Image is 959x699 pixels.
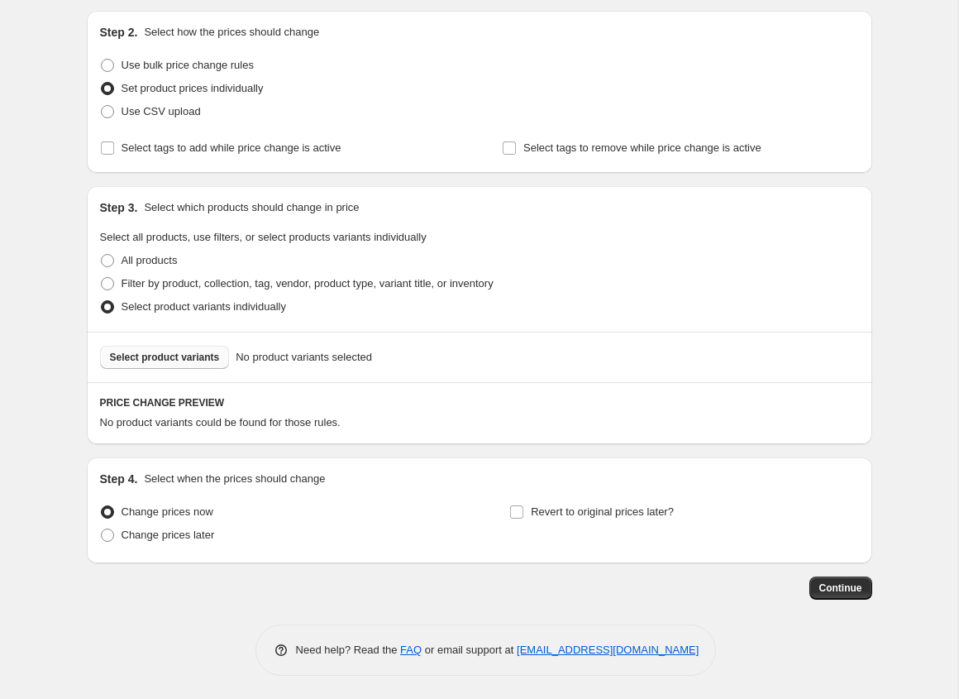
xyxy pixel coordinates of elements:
span: All products [122,254,178,266]
a: [EMAIL_ADDRESS][DOMAIN_NAME] [517,644,699,656]
span: Select all products, use filters, or select products variants individually [100,231,427,243]
span: Use CSV upload [122,105,201,117]
span: Select tags to remove while price change is active [523,141,761,154]
span: Change prices now [122,505,213,518]
span: Select tags to add while price change is active [122,141,341,154]
h2: Step 3. [100,199,138,216]
span: Need help? Read the [296,644,401,656]
span: No product variants could be found for those rules. [100,416,341,428]
span: Set product prices individually [122,82,264,94]
p: Select how the prices should change [144,24,319,41]
span: Continue [819,582,862,595]
button: Select product variants [100,346,230,369]
span: No product variants selected [236,349,372,366]
span: Revert to original prices later? [531,505,674,518]
button: Continue [809,577,872,600]
span: or email support at [422,644,517,656]
h2: Step 2. [100,24,138,41]
span: Filter by product, collection, tag, vendor, product type, variant title, or inventory [122,277,494,290]
span: Select product variants [110,351,220,364]
span: Use bulk price change rules [122,59,254,71]
a: FAQ [400,644,422,656]
h6: PRICE CHANGE PREVIEW [100,396,859,409]
span: Change prices later [122,529,215,541]
h2: Step 4. [100,471,138,487]
p: Select which products should change in price [144,199,359,216]
p: Select when the prices should change [144,471,325,487]
span: Select product variants individually [122,300,286,313]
